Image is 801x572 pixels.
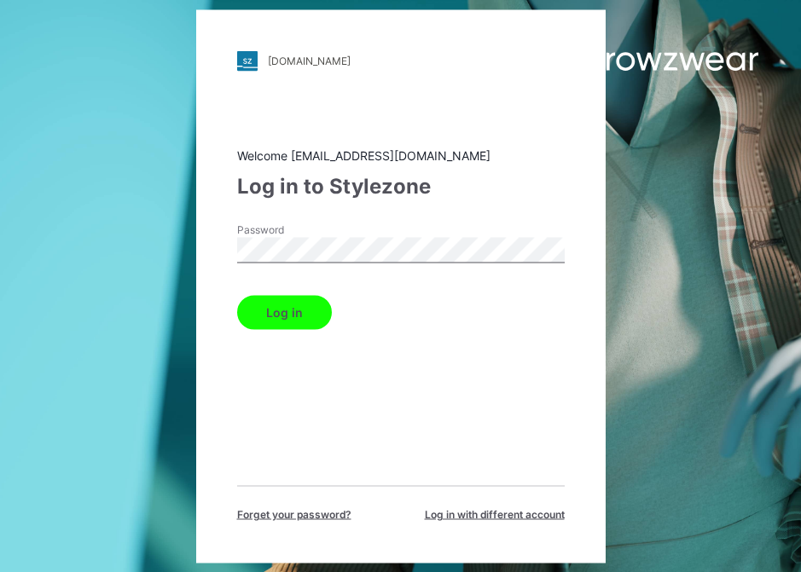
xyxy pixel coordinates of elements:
span: Log in with different account [425,506,565,522]
label: Password [237,222,357,237]
button: Log in [237,295,332,329]
div: Welcome [EMAIL_ADDRESS][DOMAIN_NAME] [237,146,565,164]
span: Forget your password? [237,506,351,522]
img: stylezone-logo.562084cfcfab977791bfbf7441f1a819.svg [237,50,258,71]
a: [DOMAIN_NAME] [237,50,565,71]
div: [DOMAIN_NAME] [268,55,351,67]
img: browzwear-logo.e42bd6dac1945053ebaf764b6aa21510.svg [545,43,758,73]
div: Log in to Stylezone [237,170,565,201]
